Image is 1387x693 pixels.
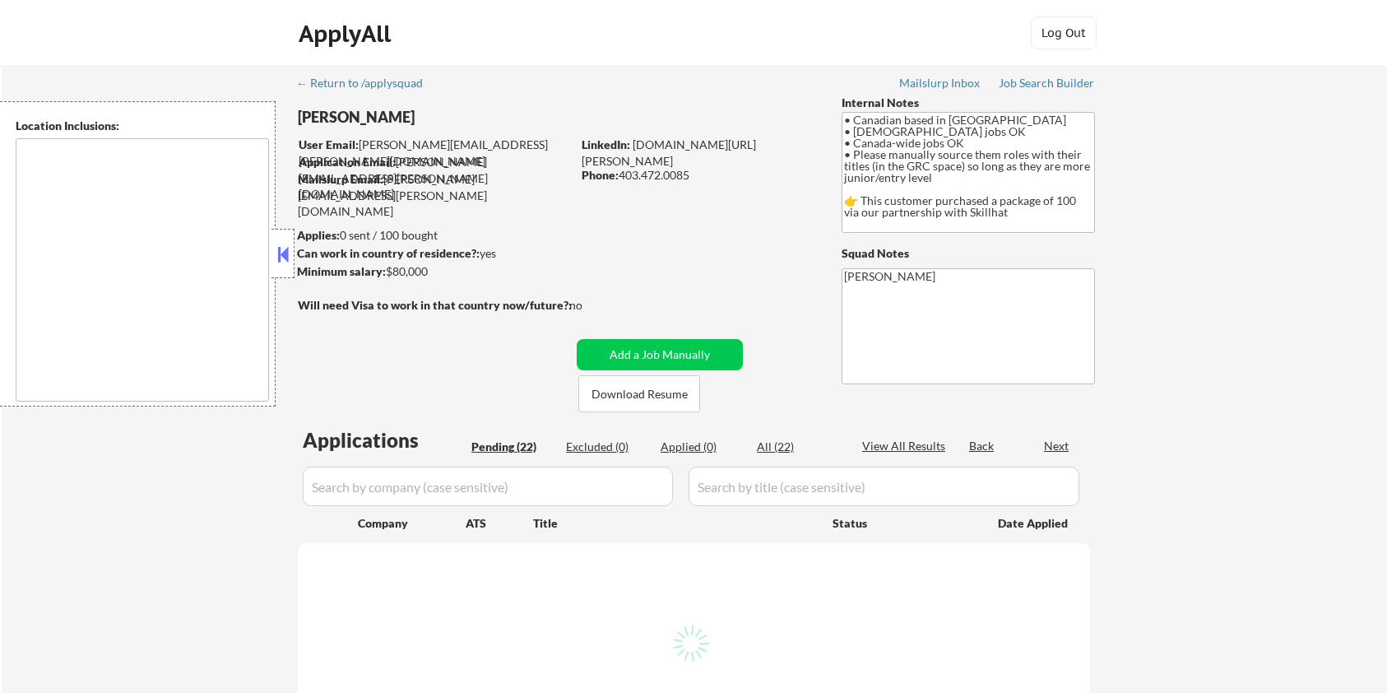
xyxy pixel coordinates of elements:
[16,118,269,134] div: Location Inclusions:
[569,297,616,314] div: no
[298,107,636,128] div: [PERSON_NAME]
[298,172,383,186] strong: Mailslurp Email:
[303,467,673,506] input: Search by company (case sensitive)
[299,137,359,151] strong: User Email:
[899,77,981,89] div: Mailslurp Inbox
[582,168,619,182] strong: Phone:
[297,245,566,262] div: yes
[862,438,950,454] div: View All Results
[689,467,1079,506] input: Search by title (case sensitive)
[661,439,743,455] div: Applied (0)
[999,77,1095,89] div: Job Search Builder
[299,20,396,48] div: ApplyAll
[297,263,571,280] div: $80,000
[842,95,1095,111] div: Internal Notes
[299,137,571,169] div: [PERSON_NAME][EMAIL_ADDRESS][PERSON_NAME][DOMAIN_NAME]
[471,439,554,455] div: Pending (22)
[566,439,648,455] div: Excluded (0)
[1031,16,1097,49] button: Log Out
[297,246,480,260] strong: Can work in country of residence?:
[842,245,1095,262] div: Squad Notes
[578,375,700,412] button: Download Resume
[296,77,438,93] a: ← Return to /applysquad
[297,228,340,242] strong: Applies:
[582,137,630,151] strong: LinkedIn:
[757,439,839,455] div: All (22)
[899,77,981,93] a: Mailslurp Inbox
[299,155,396,169] strong: Application Email:
[298,298,572,312] strong: Will need Visa to work in that country now/future?:
[998,515,1070,532] div: Date Applied
[969,438,995,454] div: Back
[833,508,974,537] div: Status
[299,154,571,202] div: [PERSON_NAME][EMAIL_ADDRESS][PERSON_NAME][DOMAIN_NAME]
[533,515,817,532] div: Title
[297,227,571,244] div: 0 sent / 100 bought
[297,264,386,278] strong: Minimum salary:
[466,515,533,532] div: ATS
[298,171,571,220] div: [PERSON_NAME][EMAIL_ADDRESS][PERSON_NAME][DOMAIN_NAME]
[303,430,466,450] div: Applications
[582,167,814,184] div: 403.472.0085
[582,137,756,168] a: [DOMAIN_NAME][URL][PERSON_NAME]
[296,77,438,89] div: ← Return to /applysquad
[358,515,466,532] div: Company
[577,339,743,370] button: Add a Job Manually
[1044,438,1070,454] div: Next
